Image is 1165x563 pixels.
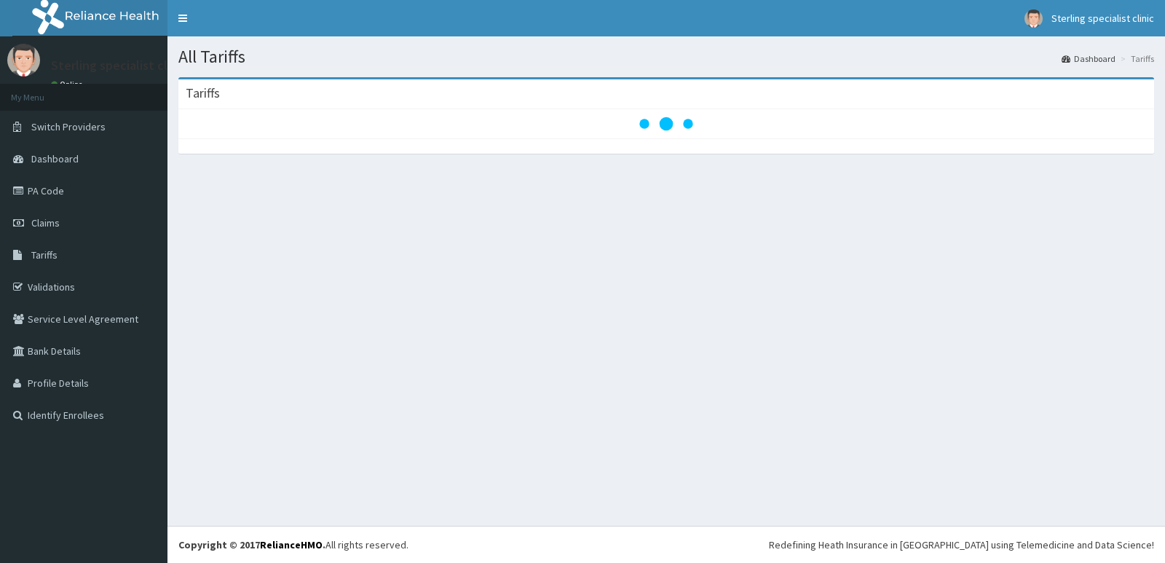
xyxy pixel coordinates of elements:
[769,538,1154,552] div: Redefining Heath Insurance in [GEOGRAPHIC_DATA] using Telemedicine and Data Science!
[178,538,325,551] strong: Copyright © 2017 .
[31,216,60,229] span: Claims
[1051,12,1154,25] span: Sterling specialist clinic
[167,526,1165,563] footer: All rights reserved.
[637,95,695,153] svg: audio-loading
[31,152,79,165] span: Dashboard
[31,248,58,261] span: Tariffs
[31,120,106,133] span: Switch Providers
[7,44,40,76] img: User Image
[1024,9,1043,28] img: User Image
[51,59,187,72] p: Sterling specialist clinic
[186,87,220,100] h3: Tariffs
[1117,52,1154,65] li: Tariffs
[1062,52,1115,65] a: Dashboard
[260,538,323,551] a: RelianceHMO
[51,79,86,90] a: Online
[178,47,1154,66] h1: All Tariffs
